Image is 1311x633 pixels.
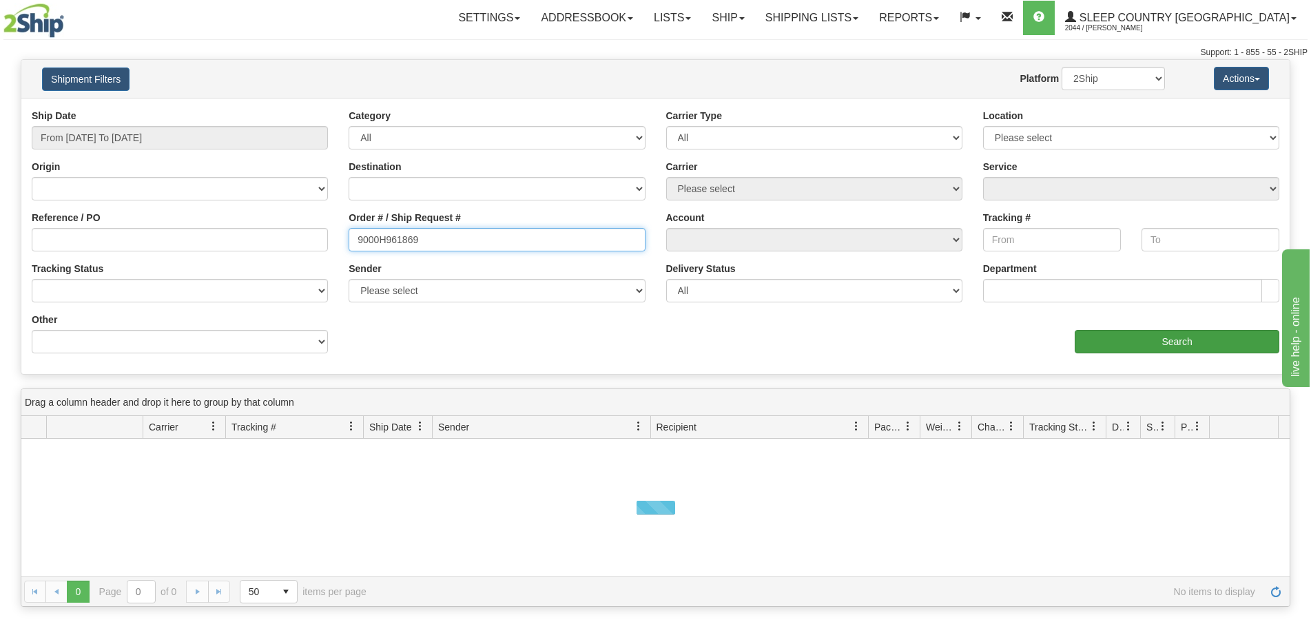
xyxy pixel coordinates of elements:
[3,47,1308,59] div: Support: 1 - 855 - 55 - 2SHIP
[32,160,60,174] label: Origin
[32,109,76,123] label: Ship Date
[1117,415,1140,438] a: Delivery Status filter column settings
[1075,330,1279,353] input: Search
[231,420,276,434] span: Tracking #
[10,8,127,25] div: live help - online
[666,109,722,123] label: Carrier Type
[869,1,949,35] a: Reports
[1279,246,1310,386] iframe: chat widget
[983,211,1031,225] label: Tracking #
[657,420,696,434] span: Recipient
[202,415,225,438] a: Carrier filter column settings
[948,415,971,438] a: Weight filter column settings
[643,1,701,35] a: Lists
[249,585,267,599] span: 50
[386,586,1255,597] span: No items to display
[666,262,736,276] label: Delivery Status
[349,160,401,174] label: Destination
[67,581,89,603] span: Page 0
[275,581,297,603] span: select
[666,160,698,174] label: Carrier
[32,211,101,225] label: Reference / PO
[42,68,130,91] button: Shipment Filters
[349,109,391,123] label: Category
[755,1,869,35] a: Shipping lists
[1082,415,1106,438] a: Tracking Status filter column settings
[983,228,1121,251] input: From
[1214,67,1269,90] button: Actions
[1142,228,1279,251] input: To
[99,580,177,603] span: Page of 0
[349,211,461,225] label: Order # / Ship Request #
[1029,420,1089,434] span: Tracking Status
[1265,581,1287,603] a: Refresh
[1151,415,1175,438] a: Shipment Issues filter column settings
[983,109,1023,123] label: Location
[896,415,920,438] a: Packages filter column settings
[369,420,411,434] span: Ship Date
[666,211,705,225] label: Account
[701,1,754,35] a: Ship
[349,262,381,276] label: Sender
[1186,415,1209,438] a: Pickup Status filter column settings
[240,580,367,603] span: items per page
[240,580,298,603] span: Page sizes drop down
[1000,415,1023,438] a: Charge filter column settings
[32,313,57,326] label: Other
[983,160,1018,174] label: Service
[438,420,469,434] span: Sender
[926,420,955,434] span: Weight
[1076,12,1290,23] span: Sleep Country [GEOGRAPHIC_DATA]
[1112,420,1124,434] span: Delivery Status
[1146,420,1158,434] span: Shipment Issues
[409,415,432,438] a: Ship Date filter column settings
[1181,420,1193,434] span: Pickup Status
[627,415,650,438] a: Sender filter column settings
[340,415,363,438] a: Tracking # filter column settings
[530,1,643,35] a: Addressbook
[1020,72,1059,85] label: Platform
[1055,1,1307,35] a: Sleep Country [GEOGRAPHIC_DATA] 2044 / [PERSON_NAME]
[3,3,64,38] img: logo2044.jpg
[149,420,178,434] span: Carrier
[32,262,103,276] label: Tracking Status
[983,262,1037,276] label: Department
[978,420,1007,434] span: Charge
[21,389,1290,416] div: grid grouping header
[874,420,903,434] span: Packages
[845,415,868,438] a: Recipient filter column settings
[448,1,530,35] a: Settings
[1065,21,1168,35] span: 2044 / [PERSON_NAME]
